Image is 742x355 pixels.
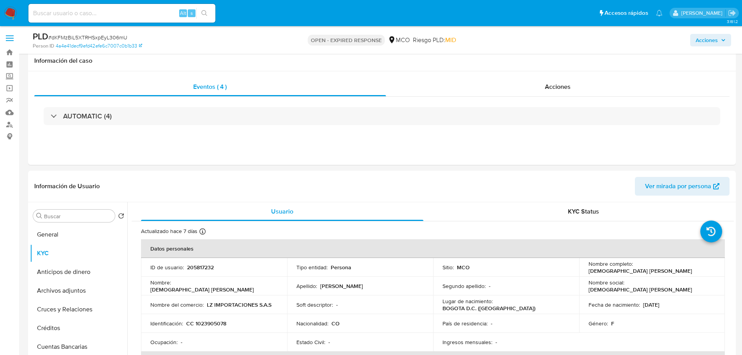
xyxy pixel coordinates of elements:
[589,301,640,308] p: Fecha de nacimiento :
[413,36,456,44] span: Riesgo PLD:
[150,264,184,271] p: ID de usuario :
[271,207,293,216] span: Usuario
[545,82,571,91] span: Acciones
[457,264,470,271] p: MCO
[36,213,42,219] button: Buscar
[388,36,410,44] div: MCO
[331,264,351,271] p: Persona
[442,298,493,305] p: Lugar de nacimiento :
[681,9,725,17] p: felipe.cayon@mercadolibre.com
[190,9,193,17] span: s
[611,320,614,327] p: F
[33,42,54,49] b: Person ID
[34,182,100,190] h1: Información de Usuario
[187,264,214,271] p: 205817232
[308,35,385,46] p: OPEN - EXPIRED RESPONSE
[589,279,624,286] p: Nombre social :
[495,339,497,346] p: -
[331,320,340,327] p: CO
[491,320,492,327] p: -
[296,301,333,308] p: Soft descriptor :
[30,263,127,281] button: Anticipos de dinero
[643,301,659,308] p: [DATE]
[48,34,127,41] span: # dKFMzBiL5XTRHSxpEyL306mU
[150,286,254,293] p: [DEMOGRAPHIC_DATA] [PERSON_NAME]
[442,305,536,312] p: BOGOTA D.C. ([GEOGRAPHIC_DATA])
[728,9,736,17] a: Salir
[56,42,142,49] a: 4a4e41decf9efd42efe6c7007c0b1b33
[442,339,492,346] p: Ingresos mensuales :
[696,34,718,46] span: Acciones
[296,264,328,271] p: Tipo entidad :
[656,10,663,16] a: Notificaciones
[605,9,648,17] span: Accesos rápidos
[44,213,112,220] input: Buscar
[568,207,599,216] span: KYC Status
[589,320,608,327] p: Género :
[489,283,490,290] p: -
[296,339,325,346] p: Estado Civil :
[589,286,692,293] p: [DEMOGRAPHIC_DATA] [PERSON_NAME]
[193,82,227,91] span: Eventos ( 4 )
[296,320,328,327] p: Nacionalidad :
[33,30,48,42] b: PLD
[181,339,182,346] p: -
[445,35,456,44] span: MID
[44,107,720,125] div: AUTOMATIC (4)
[30,319,127,337] button: Créditos
[207,301,271,308] p: LZ IMPORTACIONES S.A.S
[30,300,127,319] button: Cruces y Relaciones
[296,283,317,290] p: Apellido :
[150,339,178,346] p: Ocupación :
[141,228,197,235] p: Actualizado hace 7 días
[30,225,127,244] button: General
[442,264,454,271] p: Sitio :
[690,34,731,46] button: Acciones
[28,8,215,18] input: Buscar usuario o caso...
[442,320,488,327] p: País de residencia :
[336,301,338,308] p: -
[63,112,112,120] h3: AUTOMATIC (4)
[589,260,633,267] p: Nombre completo :
[196,8,212,19] button: search-icon
[328,339,330,346] p: -
[589,267,692,274] p: [DEMOGRAPHIC_DATA] [PERSON_NAME]
[141,239,725,258] th: Datos personales
[186,320,226,327] p: CC 1023905078
[635,177,730,196] button: Ver mirada por persona
[645,177,711,196] span: Ver mirada por persona
[118,213,124,221] button: Volver al orden por defecto
[34,57,730,65] h1: Información del caso
[150,320,183,327] p: Identificación :
[30,244,127,263] button: KYC
[30,281,127,300] button: Archivos adjuntos
[150,301,204,308] p: Nombre del comercio :
[320,283,363,290] p: [PERSON_NAME]
[180,9,186,17] span: Alt
[150,279,171,286] p: Nombre :
[442,283,486,290] p: Segundo apellido :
